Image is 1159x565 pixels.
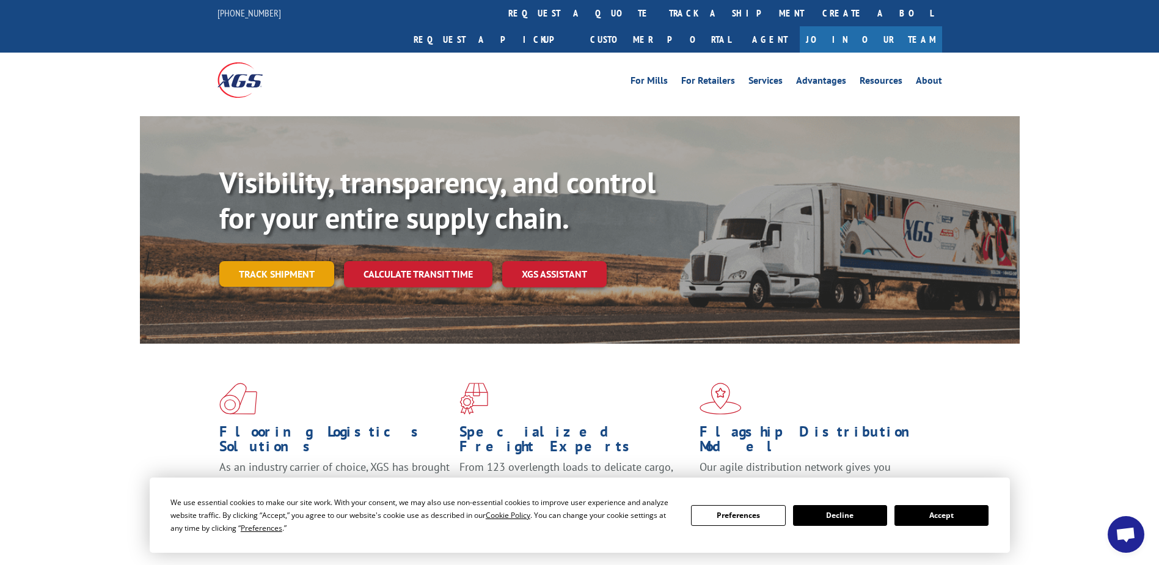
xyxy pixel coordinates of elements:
a: For Retailers [681,76,735,89]
img: xgs-icon-focused-on-flooring-red [459,383,488,415]
a: Advantages [796,76,846,89]
button: Accept [894,505,989,526]
b: Visibility, transparency, and control for your entire supply chain. [219,163,656,237]
a: Calculate transit time [344,261,492,287]
h1: Flagship Distribution Model [700,424,930,460]
img: xgs-icon-total-supply-chain-intelligence-red [219,383,257,415]
span: Our agile distribution network gives you nationwide inventory management on demand. [700,460,924,489]
a: Track shipment [219,261,334,287]
div: Cookie Consent Prompt [150,478,1010,553]
button: Decline [793,505,887,526]
h1: Specialized Freight Experts [459,424,690,460]
a: Customer Portal [581,26,740,53]
a: Resources [860,76,902,89]
div: We use essential cookies to make our site work. With your consent, we may also use non-essential ... [170,496,676,534]
a: Agent [740,26,800,53]
button: Preferences [691,505,785,526]
span: As an industry carrier of choice, XGS has brought innovation and dedication to flooring logistics... [219,460,450,503]
a: [PHONE_NUMBER] [218,7,281,19]
span: Cookie Policy [486,510,530,520]
a: For Mills [631,76,668,89]
p: From 123 overlength loads to delicate cargo, our experienced staff knows the best way to move you... [459,460,690,514]
a: About [916,76,942,89]
a: XGS ASSISTANT [502,261,607,287]
h1: Flooring Logistics Solutions [219,424,450,460]
a: Services [748,76,783,89]
a: Join Our Team [800,26,942,53]
a: Request a pickup [404,26,581,53]
span: Preferences [241,523,282,533]
img: xgs-icon-flagship-distribution-model-red [700,383,742,415]
div: Open chat [1108,516,1144,553]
